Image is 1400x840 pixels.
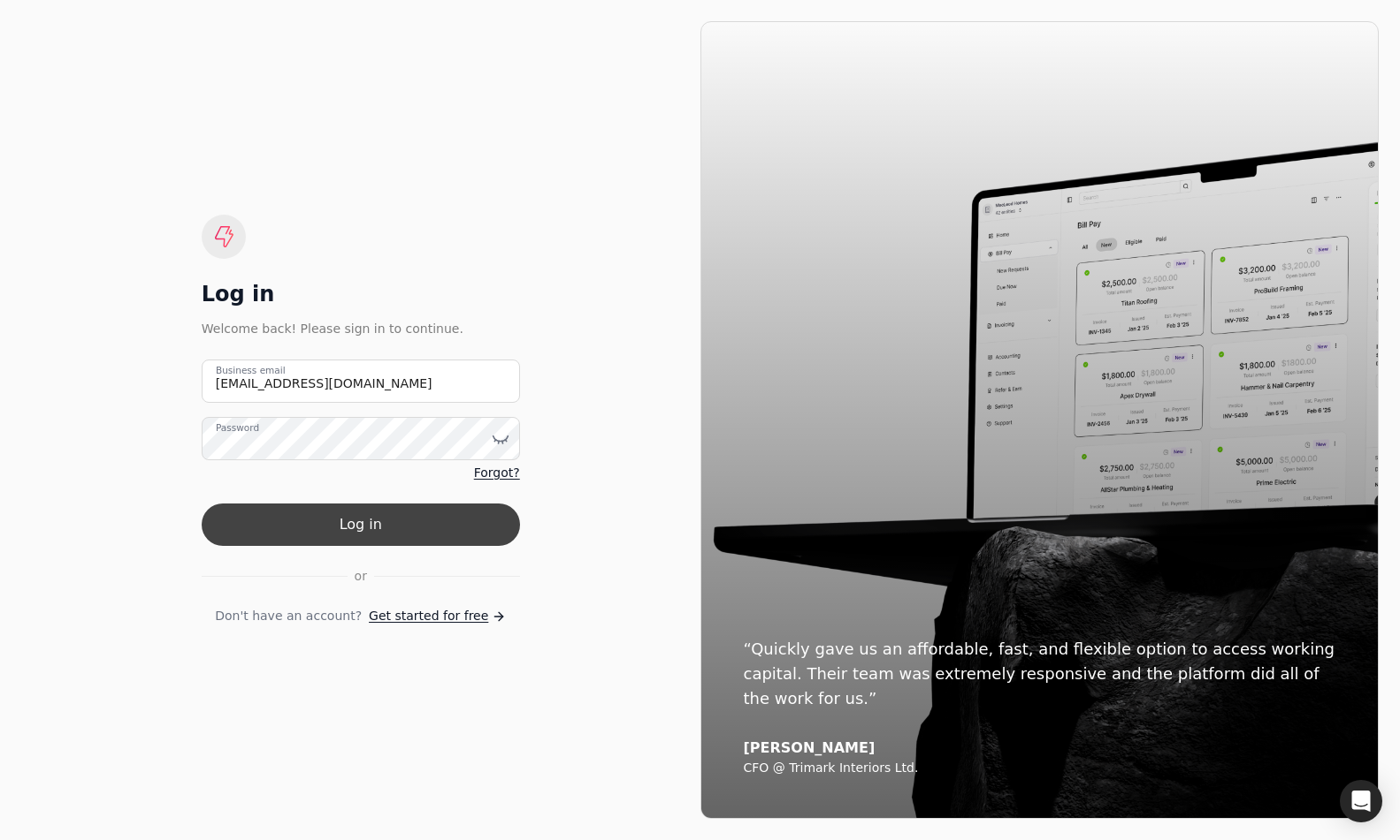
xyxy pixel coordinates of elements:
[369,607,488,625] span: Get started for free
[215,607,362,625] span: Don't have an account?
[202,319,520,338] div: Welcome back! Please sign in to continue.
[744,637,1336,711] div: “Quickly gave us an affordable, fast, and flexible option to access working capital. Their team w...
[355,567,367,586] span: or
[1340,780,1382,822] div: Open Intercom Messenger
[369,607,506,625] a: Get started for free
[202,503,520,546] button: Log in
[202,280,520,308] div: Log in
[744,739,1336,757] div: [PERSON_NAME]
[216,364,286,378] label: Business email
[216,421,259,435] label: Password
[474,464,520,482] a: Forgot?
[744,761,1336,776] div: CFO @ Trimark Interiors Ltd.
